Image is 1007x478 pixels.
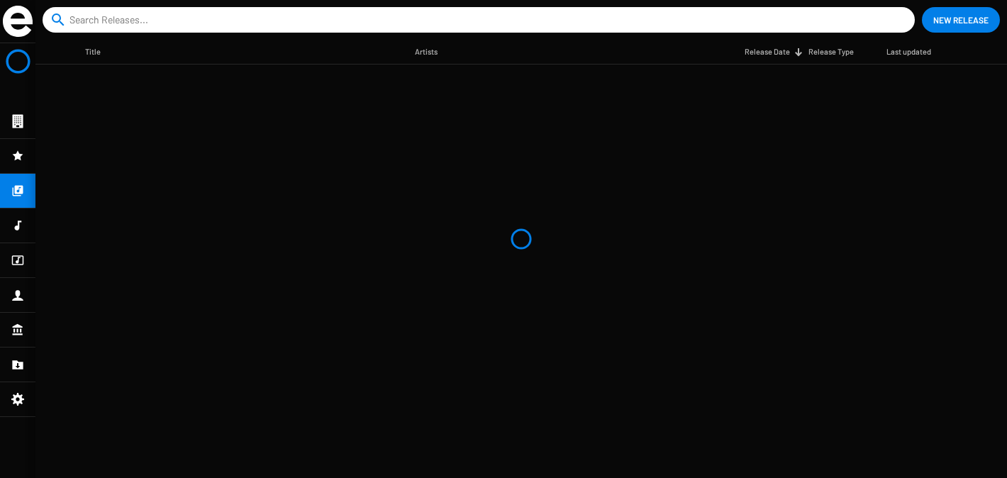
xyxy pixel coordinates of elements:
div: Artists [415,45,450,59]
div: Last updated [886,45,944,59]
button: New Release [922,7,1000,33]
div: Release Type [808,45,867,59]
input: Search Releases... [69,7,894,33]
div: Release Date [745,45,790,59]
span: New Release [933,7,989,33]
div: Release Date [745,45,803,59]
div: Artists [415,45,438,59]
div: Release Type [808,45,854,59]
div: Title [85,45,113,59]
div: Title [85,45,101,59]
img: grand-sigle.svg [3,6,33,37]
div: Last updated [886,45,931,59]
mat-icon: search [50,11,67,28]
